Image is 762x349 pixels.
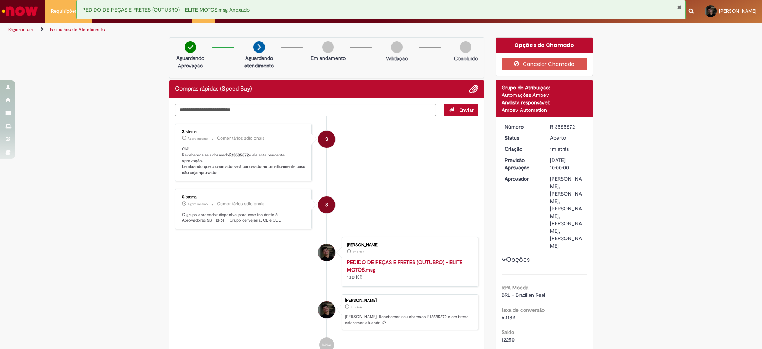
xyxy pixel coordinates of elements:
[182,146,306,176] p: Olá! Recebemos seu chamado e ele esta pendente aprovação.
[502,106,587,114] div: Ambev Automation
[347,243,471,247] div: [PERSON_NAME]
[182,195,306,199] div: Sistema
[352,250,364,254] span: 1m atrás
[345,314,474,326] p: [PERSON_NAME]! Recebemos seu chamado R13585872 e em breve estaremos atuando.
[347,258,471,281] div: 130 KB
[185,41,196,53] img: check-circle-green.png
[347,259,462,273] a: PEDIDO DE PEÇAS E FRETES (OUTUBRO) - ELITE MOTOS.msg
[175,104,436,116] textarea: Digite sua mensagem aqui...
[6,23,502,37] ul: Trilhas de página
[499,145,545,153] dt: Criação
[496,38,593,53] div: Opções do Chamado
[182,164,307,175] b: Lembrando que o chamado será cancelado automaticamente caso não seja aprovado.
[318,244,335,261] div: Gabriel Braga Diniz
[350,305,362,310] span: 1m atrás
[8,26,34,32] a: Página inicial
[502,329,514,336] b: Saldo
[188,136,208,141] time: 01/10/2025 12:59:11
[460,41,471,53] img: img-circle-grey.png
[175,86,252,92] h2: Compras rápidas (Speed Buy) Histórico de tíquete
[352,250,364,254] time: 01/10/2025 12:58:58
[502,314,515,321] span: 6.1182
[502,292,545,298] span: BRL - Brazilian Real
[550,145,585,153] div: 01/10/2025 12:59:00
[253,41,265,53] img: arrow-next.png
[502,84,587,91] div: Grupo de Atribuição:
[386,55,408,62] p: Validação
[502,91,587,99] div: Automações Ambev
[459,107,474,113] span: Enviar
[188,136,208,141] span: Agora mesmo
[502,58,587,70] button: Cancelar Chamado
[322,41,334,53] img: img-circle-grey.png
[719,8,756,14] span: [PERSON_NAME]
[318,196,335,213] div: System
[188,202,208,206] span: Agora mesmo
[550,156,585,171] div: [DATE] 10:00:00
[318,301,335,318] div: Gabriel Braga Diniz
[172,54,208,69] p: Aguardando Aprovação
[82,6,250,13] span: PEDIDO DE PEÇAS E FRETES (OUTUBRO) - ELITE MOTOS.msg Anexado
[241,54,277,69] p: Aguardando atendimento
[499,123,545,130] dt: Número
[550,175,585,250] div: [PERSON_NAME], [PERSON_NAME], [PERSON_NAME], [PERSON_NAME], [PERSON_NAME]
[50,26,105,32] a: Formulário de Atendimento
[550,146,569,152] time: 01/10/2025 12:59:00
[175,294,478,330] li: Gabriel Braga Diniz
[318,131,335,148] div: System
[499,134,545,142] dt: Status
[391,41,403,53] img: img-circle-grey.png
[499,175,545,183] dt: Aprovador
[502,284,528,291] b: RPA Moeda
[1,4,39,19] img: ServiceNow
[345,298,474,303] div: [PERSON_NAME]
[502,99,587,106] div: Analista responsável:
[444,104,478,116] button: Enviar
[550,146,569,152] span: 1m atrás
[311,54,346,62] p: Em andamento
[550,123,585,130] div: R13585872
[51,7,77,15] span: Requisições
[217,135,265,142] small: Comentários adicionais
[229,152,249,158] b: R13585872
[550,134,585,142] div: Aberto
[217,201,265,207] small: Comentários adicionais
[325,130,328,148] span: S
[182,212,306,223] p: O grupo aprovador disponível para esse incidente é: Aprovadores SB - BR6H - Grupo cervejaria, CE ...
[182,130,306,134] div: Sistema
[499,156,545,171] dt: Previsão Aprovação
[502,307,545,313] b: taxa de conversão
[469,84,478,94] button: Adicionar anexos
[454,55,478,62] p: Concluído
[677,4,682,10] button: Fechar Notificação
[502,336,515,343] span: 12250
[188,202,208,206] time: 01/10/2025 12:59:07
[325,196,328,214] span: S
[350,305,362,310] time: 01/10/2025 12:59:00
